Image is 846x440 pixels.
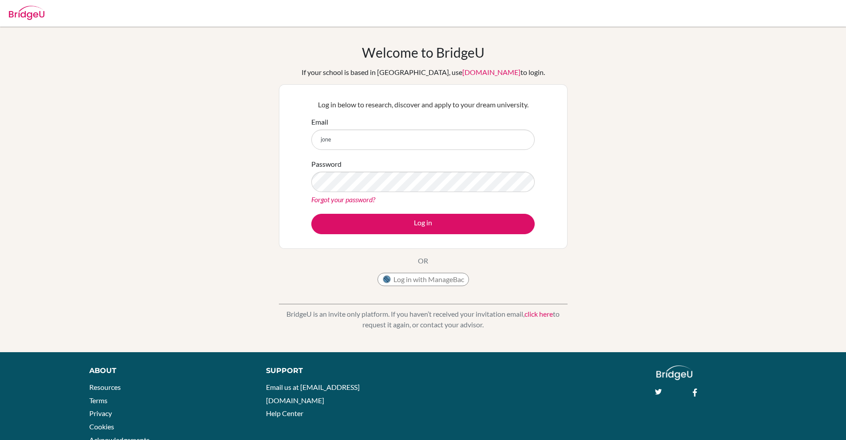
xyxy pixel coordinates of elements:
[462,68,520,76] a: [DOMAIN_NAME]
[656,365,692,380] img: logo_white@2x-f4f0deed5e89b7ecb1c2cc34c3e3d731f90f0f143d5ea2071677605dd97b5244.png
[9,6,44,20] img: Bridge-U
[311,159,342,169] label: Password
[311,99,535,110] p: Log in below to research, discover and apply to your dream university.
[266,365,413,376] div: Support
[311,117,328,127] label: Email
[311,214,535,234] button: Log in
[418,255,428,266] p: OR
[89,422,114,431] a: Cookies
[362,44,485,60] h1: Welcome to BridgeU
[89,409,112,417] a: Privacy
[266,383,360,405] a: Email us at [EMAIL_ADDRESS][DOMAIN_NAME]
[279,309,568,330] p: BridgeU is an invite only platform. If you haven’t received your invitation email, to request it ...
[302,67,545,78] div: If your school is based in [GEOGRAPHIC_DATA], use to login.
[266,409,303,417] a: Help Center
[89,365,246,376] div: About
[89,383,121,391] a: Resources
[377,273,469,286] button: Log in with ManageBac
[89,396,107,405] a: Terms
[311,195,375,204] a: Forgot your password?
[524,310,553,318] a: click here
